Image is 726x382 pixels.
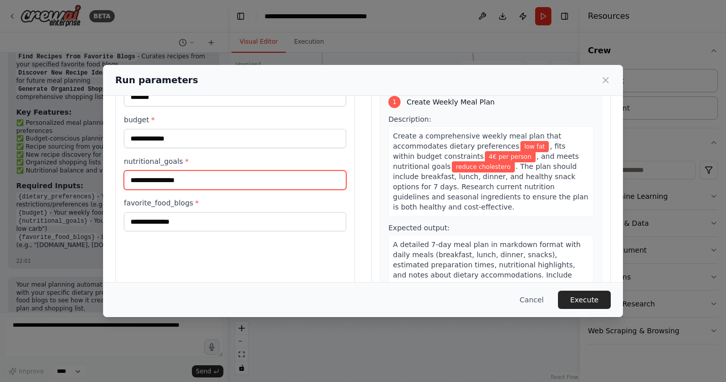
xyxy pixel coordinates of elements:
label: budget [124,115,346,125]
span: Create a comprehensive weekly meal plan that accommodates dietary preferences [393,132,561,150]
label: nutritional_goals [124,156,346,166]
span: Variable: dietary_preferences [520,141,549,152]
label: favorite_food_blogs [124,198,346,208]
span: . The plan should include breakfast, lunch, dinner, and healthy snack options for 7 days. Researc... [393,162,588,211]
div: 1 [388,96,401,108]
button: Cancel [512,291,552,309]
span: Expected output: [388,224,450,232]
span: Variable: budget [485,151,536,162]
span: Description: [388,115,431,123]
button: Execute [558,291,611,309]
span: Create Weekly Meal Plan [407,97,494,107]
h2: Run parameters [115,73,198,87]
span: A detailed 7-day meal plan in markdown format with daily meals (breakfast, lunch, dinner, snacks)... [393,240,581,289]
span: Variable: nutritional_goals [452,161,515,172]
